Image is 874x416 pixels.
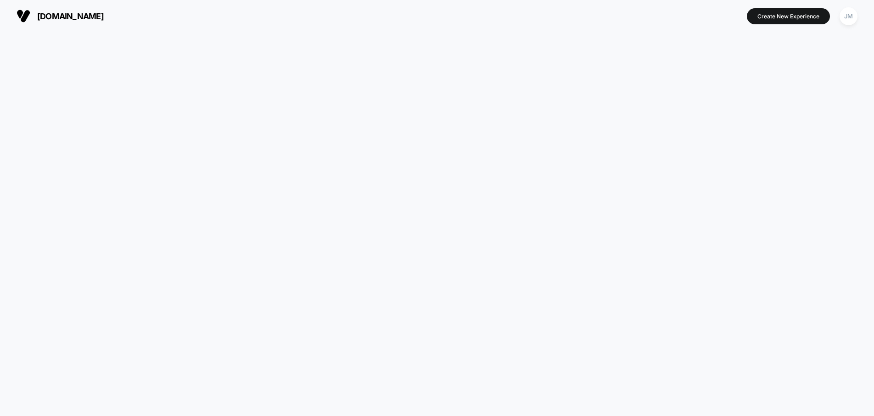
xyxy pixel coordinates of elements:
button: JM [837,7,860,26]
img: Visually logo [17,9,30,23]
div: JM [840,7,857,25]
button: [DOMAIN_NAME] [14,9,106,23]
span: [DOMAIN_NAME] [37,11,104,21]
button: Create New Experience [747,8,830,24]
